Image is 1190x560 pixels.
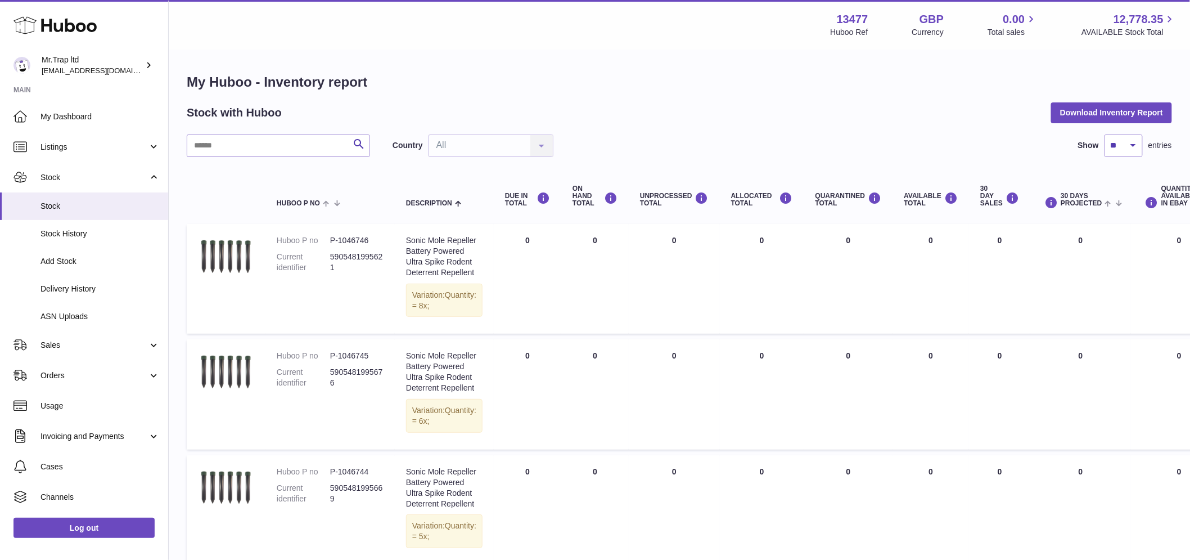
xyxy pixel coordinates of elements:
span: Quantity: = 8x; [412,290,476,310]
td: 0 [893,339,970,449]
td: 0 [561,224,629,334]
div: DUE IN TOTAL [505,192,550,207]
div: ON HAND Total [573,185,617,208]
span: Quantity: = 5x; [412,521,476,541]
span: Add Stock [40,256,160,267]
span: Usage [40,401,160,411]
dt: Huboo P no [277,467,330,477]
span: Delivery History [40,284,160,294]
span: Description [406,200,452,207]
span: Sales [40,340,148,351]
div: Mr.Trap ltd [42,55,143,76]
td: 0 [561,339,629,449]
span: Quantity: = 6x; [412,406,476,425]
span: Orders [40,370,148,381]
div: Variation: [406,284,483,317]
span: Invoicing and Payments [40,431,148,442]
td: 0 [720,339,804,449]
dd: 5905481995669 [330,483,384,504]
dt: Current identifier [277,252,330,273]
dd: P-1046745 [330,351,384,361]
span: Stock [40,172,148,183]
span: 12,778.35 [1114,12,1164,27]
span: Cases [40,462,160,472]
img: product image [198,235,254,278]
div: Huboo Ref [831,27,868,38]
strong: 13477 [837,12,868,27]
dt: Current identifier [277,367,330,388]
a: Log out [13,518,155,538]
td: 0 [1030,224,1131,334]
a: 0.00 Total sales [988,12,1038,38]
dd: 5905481995676 [330,367,384,388]
div: AVAILABLE Total [904,192,958,207]
span: 0.00 [1003,12,1025,27]
span: 0 [846,351,851,360]
td: 0 [969,339,1030,449]
div: QUARANTINED Total [815,192,882,207]
button: Download Inventory Report [1051,102,1172,123]
label: Country [393,140,423,151]
span: Stock [40,201,160,212]
span: [EMAIL_ADDRESS][DOMAIN_NAME] [42,66,165,75]
div: Sonic Mole Repeller Battery Powered Ultra Spike Rodent Deterrent Repellent [406,351,483,393]
label: Show [1078,140,1099,151]
div: ALLOCATED Total [731,192,793,207]
div: Currency [912,27,944,38]
div: 30 DAY SALES [980,185,1019,208]
dd: 5905481995621 [330,252,384,273]
div: UNPROCESSED Total [640,192,709,207]
td: 0 [629,339,720,449]
dd: P-1046744 [330,467,384,477]
strong: GBP [919,12,944,27]
td: 0 [494,339,561,449]
img: product image [198,467,254,509]
span: ASN Uploads [40,311,160,322]
span: Stock History [40,229,160,239]
span: Total sales [988,27,1038,38]
td: 0 [1030,339,1131,449]
span: Channels [40,492,160,503]
td: 0 [629,224,720,334]
div: Sonic Mole Repeller Battery Powered Ultra Spike Rodent Deterrent Repellent [406,467,483,509]
dd: P-1046746 [330,235,384,246]
div: Variation: [406,399,483,433]
span: entries [1148,140,1172,151]
td: 0 [893,224,970,334]
img: product image [198,351,254,393]
span: My Dashboard [40,111,160,122]
span: Huboo P no [277,200,320,207]
dt: Huboo P no [277,235,330,246]
dt: Current identifier [277,483,330,504]
span: Listings [40,142,148,153]
h1: My Huboo - Inventory report [187,73,1172,91]
span: AVAILABLE Stock Total [1081,27,1177,38]
img: internalAdmin-13477@internal.huboo.com [13,57,30,74]
a: 12,778.35 AVAILABLE Stock Total [1081,12,1177,38]
div: Variation: [406,514,483,548]
span: 0 [846,236,851,245]
span: 0 [846,467,851,476]
td: 0 [494,224,561,334]
span: 30 DAYS PROJECTED [1061,192,1102,207]
div: Sonic Mole Repeller Battery Powered Ultra Spike Rodent Deterrent Repellent [406,235,483,278]
h2: Stock with Huboo [187,105,282,120]
dt: Huboo P no [277,351,330,361]
td: 0 [720,224,804,334]
td: 0 [969,224,1030,334]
